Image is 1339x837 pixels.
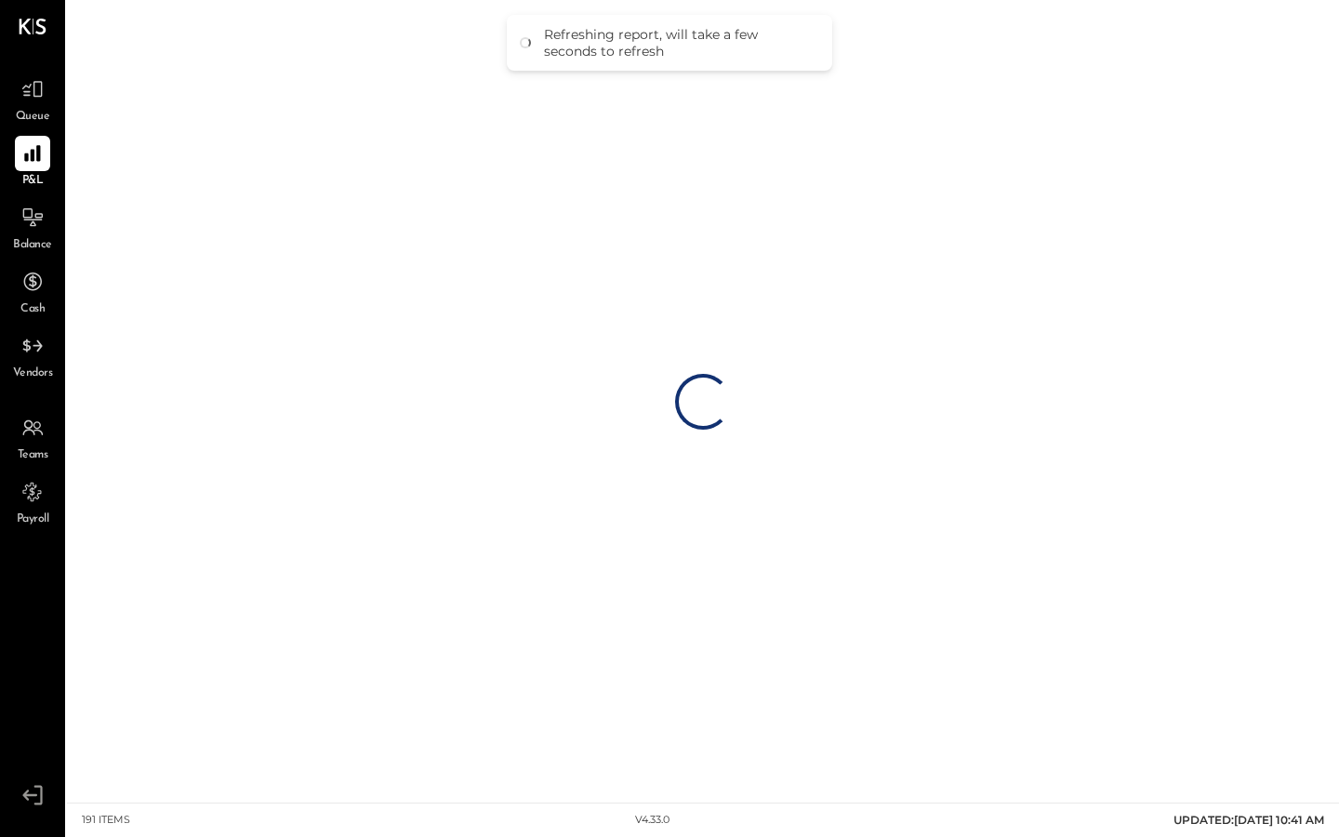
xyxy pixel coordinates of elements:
span: Cash [20,301,45,318]
div: 191 items [82,813,130,828]
a: Vendors [1,328,64,382]
span: Queue [16,109,50,126]
span: Teams [18,447,48,464]
a: Teams [1,410,64,464]
span: Balance [13,237,52,254]
a: P&L [1,136,64,190]
a: Cash [1,264,64,318]
div: Refreshing report, will take a few seconds to refresh [544,26,814,60]
a: Queue [1,72,64,126]
div: v 4.33.0 [635,813,669,828]
span: P&L [22,173,44,190]
span: Payroll [17,511,49,528]
span: UPDATED: [DATE] 10:41 AM [1173,813,1324,827]
a: Payroll [1,474,64,528]
span: Vendors [13,365,53,382]
a: Balance [1,200,64,254]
